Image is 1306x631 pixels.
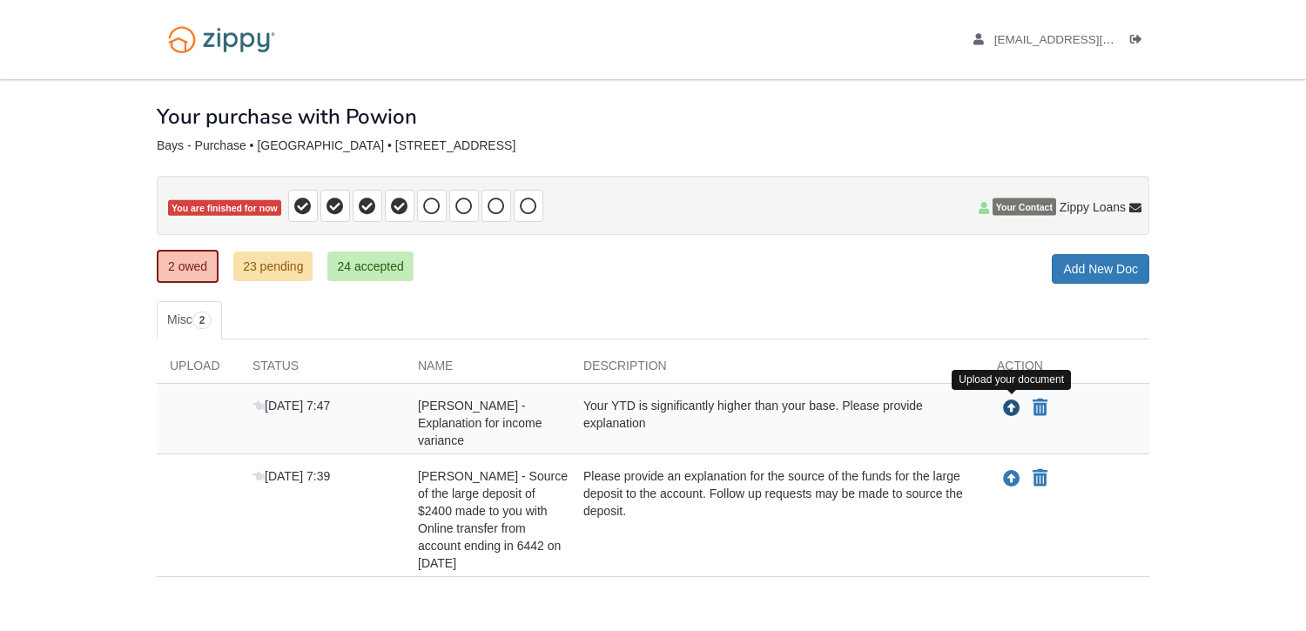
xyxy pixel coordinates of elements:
div: Name [405,357,570,383]
div: Status [239,357,405,383]
img: Logo [157,17,286,62]
div: Description [570,357,984,383]
div: Bays - Purchase • [GEOGRAPHIC_DATA] • [STREET_ADDRESS] [157,138,1149,153]
span: Zippy Loans [1060,198,1126,216]
span: 2 [192,312,212,329]
div: Upload [157,357,239,383]
div: Action [984,357,1149,383]
a: 24 accepted [327,252,413,281]
span: [DATE] 7:39 [252,469,330,483]
a: 2 owed [157,250,219,283]
a: 23 pending [233,252,313,281]
a: Log out [1130,33,1149,50]
button: Declare Amanda Bays - Source of the large deposit of $2400 made to you with Online transfer from ... [1031,468,1049,489]
span: mbays19@gmail.com [994,33,1194,46]
button: Upload Amanda Bays - Source of the large deposit of $2400 made to you with Online transfer from a... [1001,467,1022,490]
div: Upload your document [952,370,1071,390]
div: Please provide an explanation for the source of the funds for the large deposit to the account. F... [570,467,984,572]
a: Add New Doc [1052,254,1149,284]
a: Misc [157,301,222,339]
a: edit profile [973,33,1194,50]
span: [PERSON_NAME] - Explanation for income variance [418,399,542,447]
span: You are finished for now [168,200,281,217]
span: Your Contact [993,198,1056,216]
span: [PERSON_NAME] - Source of the large deposit of $2400 made to you with Online transfer from accoun... [418,469,568,570]
div: Your YTD is significantly higher than your base. Please provide explanation [570,397,984,449]
h1: Your purchase with Powion [157,105,417,128]
button: Upload Amanda Bays - Explanation for income variance [1001,397,1022,420]
span: [DATE] 7:47 [252,399,330,413]
button: Declare Amanda Bays - Explanation for income variance not applicable [1031,398,1049,419]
